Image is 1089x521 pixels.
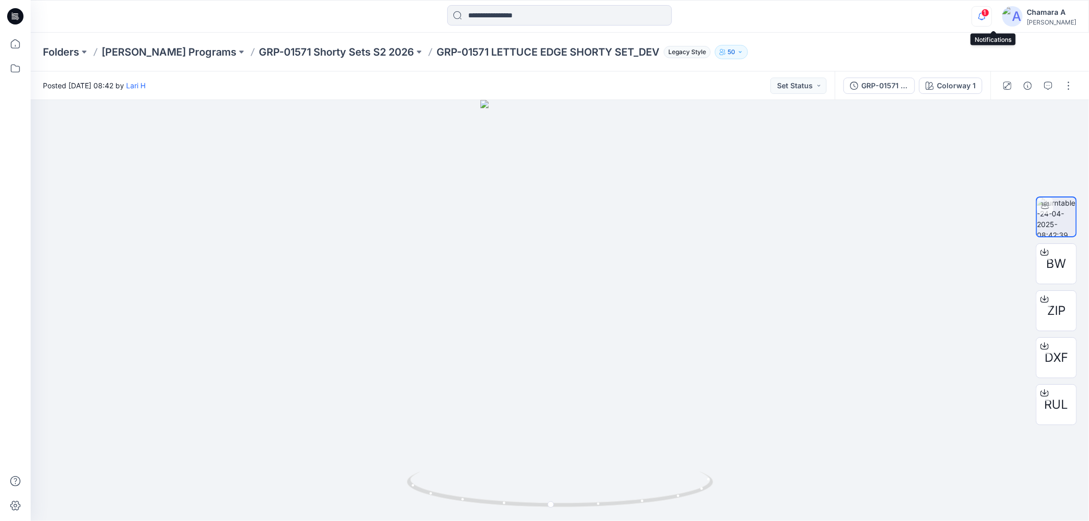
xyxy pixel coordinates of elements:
p: GRP-01571 LETTUCE EDGE SHORTY SET_DEV [437,45,660,59]
div: [PERSON_NAME] [1027,18,1076,26]
span: BW [1047,255,1067,273]
div: Chamara A [1027,6,1076,18]
span: DXF [1045,349,1068,367]
span: Posted [DATE] 08:42 by [43,80,146,91]
button: Colorway 1 [919,78,982,94]
div: Colorway 1 [937,80,976,91]
button: GRP-01571 LETTUCE EDGE SHORTY SET_DEV [843,78,915,94]
span: Legacy Style [664,46,711,58]
button: 50 [715,45,748,59]
p: 50 [728,46,735,58]
span: 1 [981,9,989,17]
button: Legacy Style [660,45,711,59]
span: ZIP [1047,302,1066,320]
a: [PERSON_NAME] Programs [102,45,236,59]
div: GRP-01571 LETTUCE EDGE SHORTY SET_DEV [861,80,908,91]
a: GRP-01571 Shorty Sets S2 2026 [259,45,414,59]
a: Lari H [126,81,146,90]
a: Folders [43,45,79,59]
button: Details [1020,78,1036,94]
img: avatar [1002,6,1023,27]
img: turntable-24-04-2025-08:42:39 [1037,197,1076,236]
span: RUL [1045,395,1069,414]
